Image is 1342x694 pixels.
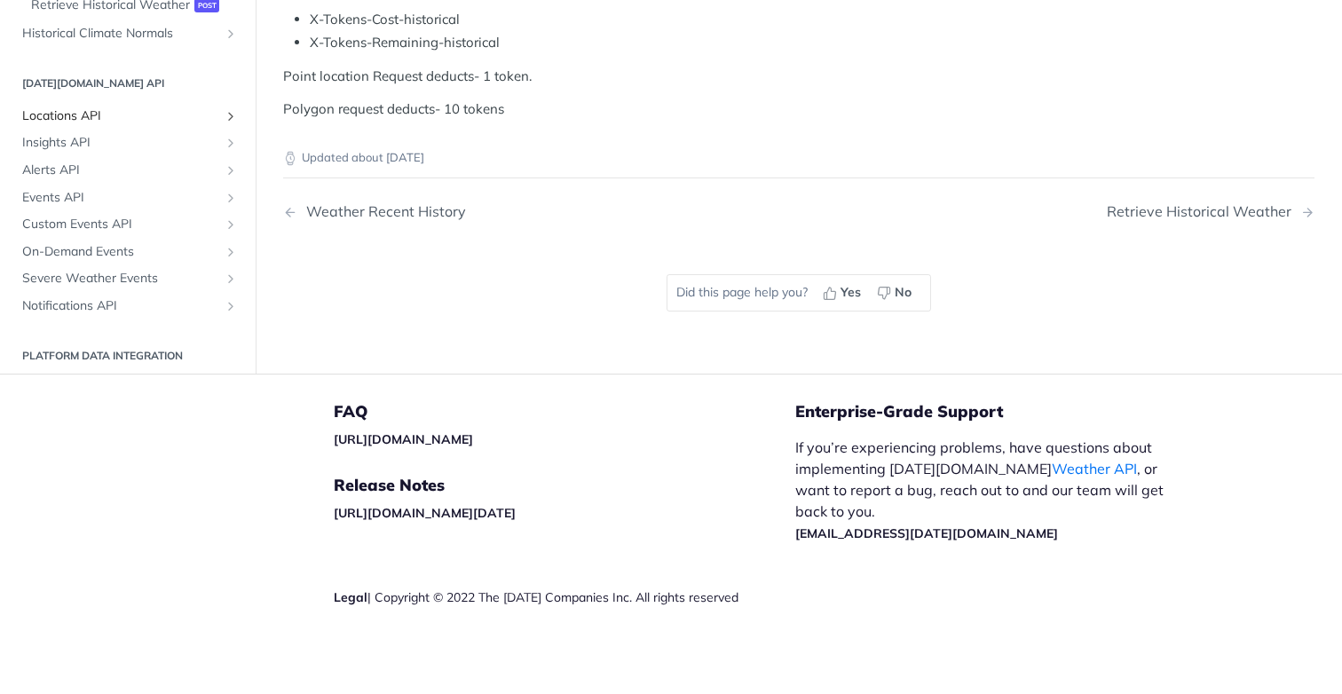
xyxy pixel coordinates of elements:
button: Show subpages for Events API [224,190,238,204]
span: Notifications API [22,297,219,315]
button: Show subpages for Severe Weather Events [224,272,238,286]
h5: FAQ [334,401,795,422]
button: Show subpages for Historical Climate Normals [224,27,238,41]
li: X-Tokens-Remaining-historical [310,33,1314,53]
span: No [895,283,912,302]
p: Polygon request deducts- 10 tokens [283,99,1314,120]
button: Show subpages for Notifications API [224,299,238,313]
span: Alerts API [22,162,219,179]
h5: Enterprise-Grade Support [795,401,1211,422]
a: Insights APIShow subpages for Insights API [13,130,242,156]
a: Next Page: Retrieve Historical Weather [1107,203,1314,220]
span: On-Demand Events [22,242,219,260]
a: Legal [334,589,367,605]
a: [URL][DOMAIN_NAME] [334,431,473,447]
span: Historical Climate Normals [22,25,219,43]
p: Updated about [DATE] [283,149,1314,167]
h2: [DATE][DOMAIN_NAME] API [13,75,242,91]
button: Show subpages for Insights API [224,136,238,150]
div: | Copyright © 2022 The [DATE] Companies Inc. All rights reserved [334,588,795,606]
span: Custom Events API [22,216,219,233]
a: [URL][DOMAIN_NAME][DATE] [334,505,516,521]
div: Weather Recent History [297,203,466,220]
li: X-Tokens-Cost-historical [310,10,1314,30]
button: Show subpages for Locations API [224,108,238,122]
a: Weather API [1052,460,1137,477]
div: Retrieve Historical Weather [1107,203,1300,220]
a: Notifications APIShow subpages for Notifications API [13,293,242,319]
div: Did this page help you? [667,274,931,312]
span: Yes [841,283,861,302]
a: Locations APIShow subpages for Locations API [13,102,242,129]
span: Insights API [22,134,219,152]
a: On-Demand EventsShow subpages for On-Demand Events [13,238,242,264]
span: Severe Weather Events [22,270,219,288]
button: No [871,280,921,306]
a: Severe Weather EventsShow subpages for Severe Weather Events [13,265,242,292]
button: Show subpages for Custom Events API [224,217,238,232]
button: Show subpages for Alerts API [224,163,238,177]
a: Historical Climate NormalsShow subpages for Historical Climate Normals [13,20,242,47]
a: Previous Page: Weather Recent History [283,203,725,220]
nav: Pagination Controls [283,185,1314,238]
h5: Release Notes [334,475,795,496]
a: Alerts APIShow subpages for Alerts API [13,157,242,184]
span: Events API [22,188,219,206]
a: Custom Events APIShow subpages for Custom Events API [13,211,242,238]
a: Events APIShow subpages for Events API [13,184,242,210]
h2: Platform DATA integration [13,347,242,363]
a: [EMAIL_ADDRESS][DATE][DOMAIN_NAME] [795,525,1058,541]
button: Yes [817,280,871,306]
span: Locations API [22,106,219,124]
p: Point location Request deducts- 1 token. [283,67,1314,87]
button: Show subpages for On-Demand Events [224,244,238,258]
p: If you’re experiencing problems, have questions about implementing [DATE][DOMAIN_NAME] , or want ... [795,437,1182,543]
